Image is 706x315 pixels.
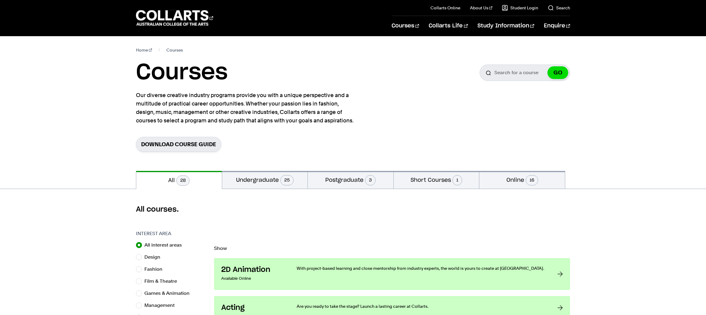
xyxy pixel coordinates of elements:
[479,171,565,189] button: Online16
[136,171,222,189] button: All28
[526,175,538,185] span: 16
[452,175,462,185] span: 1
[429,16,468,36] a: Collarts Life
[544,16,570,36] a: Enquire
[221,303,285,312] h3: Acting
[430,5,460,11] a: Collarts Online
[136,59,228,86] h1: Courses
[136,230,208,237] h3: Interest Area
[297,265,545,271] p: With project-based learning and close mentorship from industry experts, the world is yours to cre...
[136,46,152,54] a: Home
[144,301,179,310] label: Management
[365,175,376,185] span: 3
[548,5,570,11] a: Search
[214,246,570,251] p: Show
[394,171,479,189] button: Short Courses1
[470,5,492,11] a: About Us
[166,46,183,54] span: Courses
[176,175,190,186] span: 28
[547,66,568,79] button: GO
[297,303,545,309] p: Are you ready to take the stage? Launch a lasting career at Collarts.
[222,171,308,189] button: Undergraduate25
[144,277,182,285] label: Film & Theatre
[136,137,221,152] a: Download Course Guide
[136,9,213,27] div: Go to homepage
[144,289,194,298] label: Games & Animation
[144,265,167,273] label: Fashion
[280,175,294,185] span: 25
[480,65,570,81] input: Search for a course
[221,265,285,274] h3: 2D Animation
[144,241,187,249] label: All interest areas
[136,205,570,214] h2: All courses.
[214,258,570,290] a: 2D Animation Available Online With project-based learning and close mentorship from industry expe...
[136,91,356,125] p: Our diverse creative industry programs provide you with a unique perspective and a multitude of p...
[502,5,538,11] a: Student Login
[144,253,165,261] label: Design
[308,171,393,189] button: Postgraduate3
[477,16,534,36] a: Study Information
[392,16,419,36] a: Courses
[221,274,285,283] p: Available Online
